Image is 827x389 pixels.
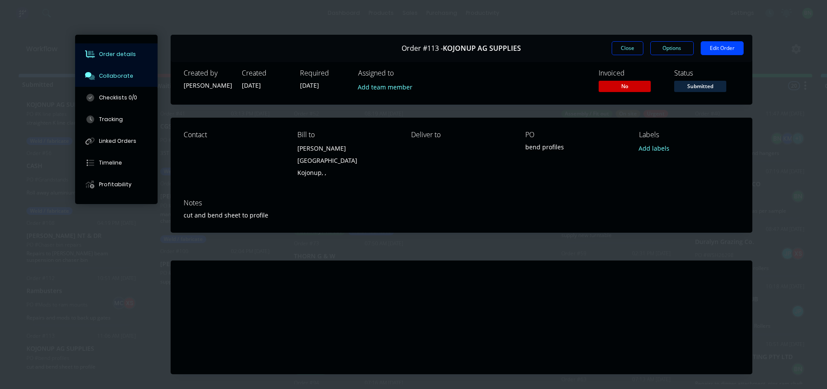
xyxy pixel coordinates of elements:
span: Submitted [674,81,726,92]
button: Order details [75,43,158,65]
button: Add labels [634,142,674,154]
div: Invoiced [599,69,664,77]
div: Checklists 0/0 [99,94,137,102]
div: Kojonup, , [297,167,397,179]
div: Collaborate [99,72,133,80]
button: Checklists 0/0 [75,87,158,109]
div: Profitability [99,181,132,188]
span: [DATE] [300,81,319,89]
span: Order #113 - [402,44,443,53]
div: Tracking [99,115,123,123]
div: PO [525,131,625,139]
button: Add team member [358,81,417,92]
div: Linked Orders [99,137,136,145]
button: Submitted [674,81,726,94]
button: Timeline [75,152,158,174]
div: Labels [639,131,739,139]
div: [PERSON_NAME] [184,81,231,90]
button: Linked Orders [75,130,158,152]
div: [PERSON_NAME][GEOGRAPHIC_DATA]Kojonup, , [297,142,397,179]
div: Created by [184,69,231,77]
div: Required [300,69,348,77]
button: Collaborate [75,65,158,87]
span: No [599,81,651,92]
div: Notes [184,199,739,207]
button: Options [650,41,694,55]
span: [DATE] [242,81,261,89]
span: KOJONUP AG SUPPLIES [443,44,521,53]
div: [PERSON_NAME][GEOGRAPHIC_DATA] [297,142,397,167]
div: Contact [184,131,283,139]
div: Created [242,69,290,77]
button: Edit Order [701,41,744,55]
div: bend profiles [525,142,625,155]
button: Add team member [353,81,417,92]
div: Order details [99,50,136,58]
button: Close [612,41,643,55]
div: Bill to [297,131,397,139]
div: Assigned to [358,69,445,77]
div: Status [674,69,739,77]
div: cut and bend sheet to profile [184,211,739,220]
div: Deliver to [411,131,511,139]
button: Profitability [75,174,158,195]
button: Tracking [75,109,158,130]
div: Timeline [99,159,122,167]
